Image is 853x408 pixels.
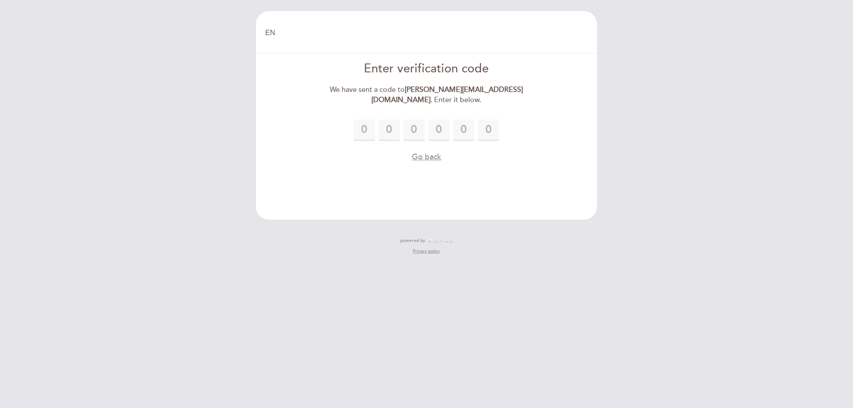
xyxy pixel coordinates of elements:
[371,85,523,104] strong: [PERSON_NAME][EMAIL_ADDRESS][DOMAIN_NAME]
[428,119,450,141] input: 0
[354,119,375,141] input: 0
[413,248,440,254] a: Privacy policy
[453,119,474,141] input: 0
[379,119,400,141] input: 0
[400,238,425,244] span: powered by
[325,60,529,78] div: Enter verification code
[412,151,441,162] button: Go back
[403,119,425,141] input: 0
[325,85,529,105] div: We have sent a code to . Enter it below.
[427,238,453,243] img: MEITRE
[400,238,453,244] a: powered by
[478,119,499,141] input: 0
